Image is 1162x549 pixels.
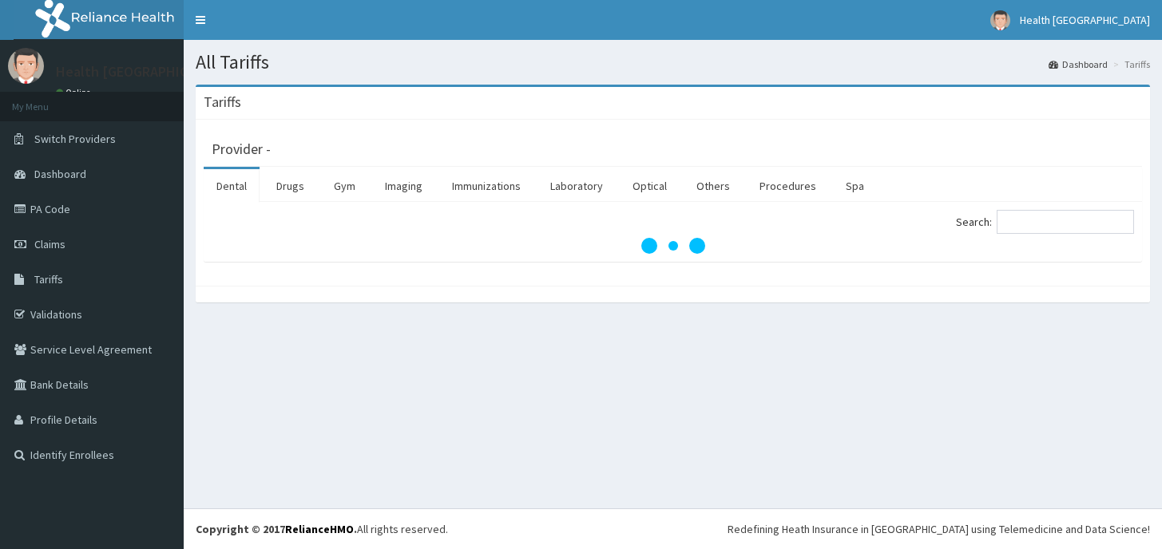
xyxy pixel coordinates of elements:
[212,142,271,156] h3: Provider -
[56,87,94,98] a: Online
[196,522,357,536] strong: Copyright © 2017 .
[34,167,86,181] span: Dashboard
[372,169,435,203] a: Imaging
[1049,57,1108,71] a: Dashboard
[285,522,354,536] a: RelianceHMO
[684,169,743,203] a: Others
[204,169,260,203] a: Dental
[34,132,116,146] span: Switch Providers
[196,52,1150,73] h1: All Tariffs
[34,237,65,251] span: Claims
[1020,13,1150,27] span: Health [GEOGRAPHIC_DATA]
[439,169,533,203] a: Immunizations
[321,169,368,203] a: Gym
[264,169,317,203] a: Drugs
[641,214,705,278] svg: audio-loading
[990,10,1010,30] img: User Image
[204,95,241,109] h3: Tariffs
[747,169,829,203] a: Procedures
[184,508,1162,549] footer: All rights reserved.
[833,169,877,203] a: Spa
[537,169,616,203] a: Laboratory
[34,272,63,286] span: Tariffs
[56,65,234,79] p: Health [GEOGRAPHIC_DATA]
[1109,57,1150,71] li: Tariffs
[728,521,1150,537] div: Redefining Heath Insurance in [GEOGRAPHIC_DATA] using Telemedicine and Data Science!
[620,169,680,203] a: Optical
[997,210,1134,234] input: Search:
[956,210,1134,234] label: Search:
[8,48,44,84] img: User Image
